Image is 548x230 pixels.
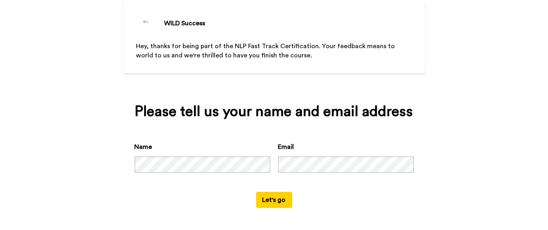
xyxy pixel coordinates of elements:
div: WILD Success [164,18,205,28]
div: Please tell us your name and email address [135,104,414,120]
span: Hey, thanks for being part of the NLP Fast Track Certification. Your feedback means to world to u... [136,43,397,59]
label: Name [135,142,152,152]
button: Let's go [256,192,292,208]
label: Email [278,142,294,152]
